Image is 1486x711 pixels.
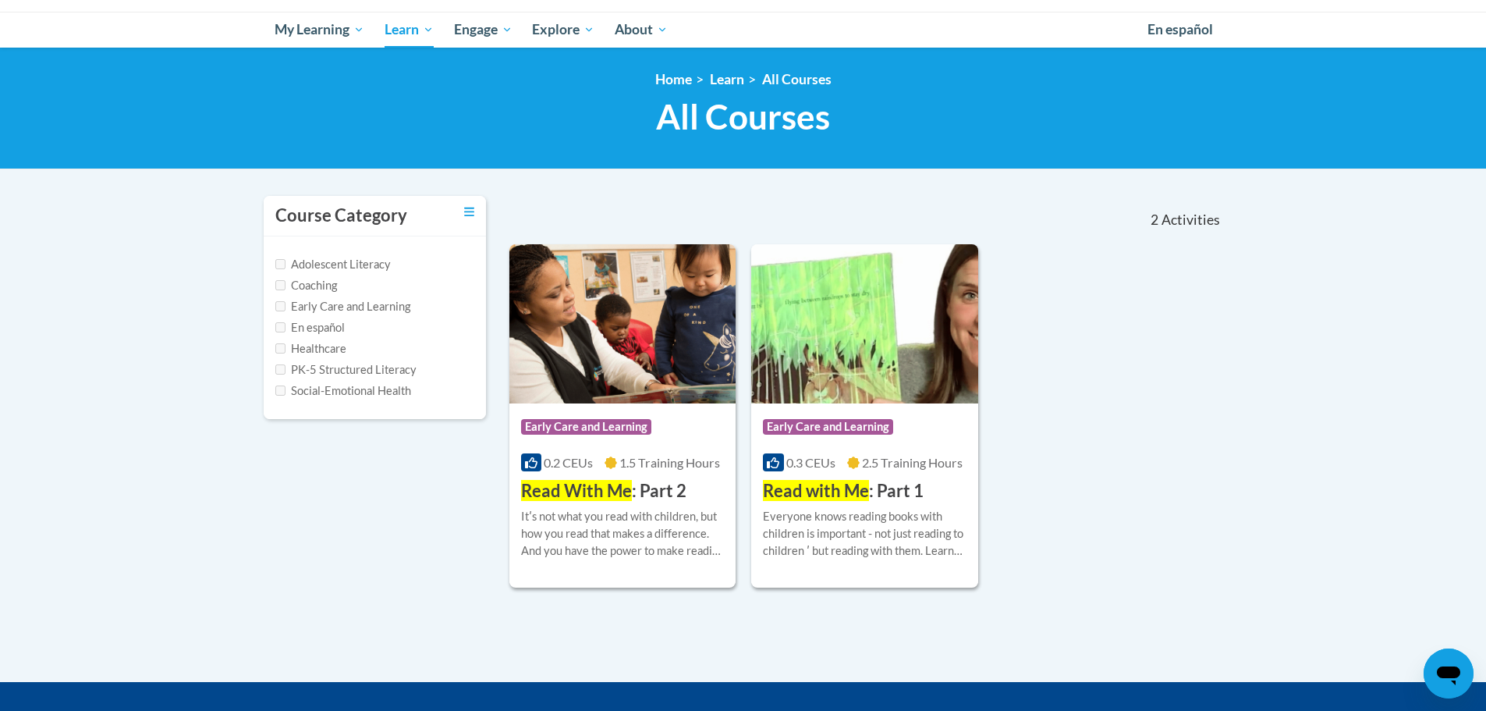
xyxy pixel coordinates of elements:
a: Course LogoEarly Care and Learning0.3 CEUs2.5 Training Hours Read with Me: Part 1Everyone knows r... [751,244,978,588]
a: Home [655,71,692,87]
span: 1.5 Training Hours [619,455,720,470]
h3: : Part 2 [521,479,686,503]
label: Social-Emotional Health [275,382,411,400]
span: Explore [532,20,594,39]
span: 0.2 CEUs [544,455,593,470]
span: Early Care and Learning [763,419,893,435]
h3: Course Category [275,204,407,228]
span: About [615,20,668,39]
img: Course Logo [751,244,978,403]
iframe: Button to launch messaging window [1424,649,1474,699]
span: 0.3 CEUs [786,455,835,470]
label: Early Care and Learning [275,298,410,315]
div: Itʹs not what you read with children, but how you read that makes a difference. And you have the ... [521,508,725,560]
input: Checkbox for Options [275,259,285,269]
label: En español [275,319,345,336]
a: Toggle collapse [464,204,474,221]
input: Checkbox for Options [275,322,285,332]
a: Explore [522,12,605,48]
input: Checkbox for Options [275,280,285,290]
input: Checkbox for Options [275,386,285,396]
label: Coaching [275,277,337,294]
h3: : Part 1 [763,479,924,503]
label: Healthcare [275,340,346,357]
span: 2.5 Training Hours [862,455,963,470]
input: Checkbox for Options [275,364,285,375]
span: My Learning [275,20,364,39]
span: Early Care and Learning [521,419,651,435]
a: Learn [710,71,744,87]
a: Learn [374,12,444,48]
a: Course LogoEarly Care and Learning0.2 CEUs1.5 Training Hours Read With Me: Part 2Itʹs not what yo... [509,244,736,588]
span: Read With Me [521,480,632,501]
label: PK-5 Structured Literacy [275,361,417,379]
span: Engage [454,20,512,39]
img: Course Logo [509,244,736,403]
span: 2 [1151,212,1158,229]
input: Checkbox for Options [275,301,285,311]
span: Activities [1161,212,1220,229]
input: Checkbox for Options [275,343,285,354]
a: My Learning [265,12,375,48]
a: En español [1137,13,1223,46]
a: Engage [444,12,523,48]
span: Read with Me [763,480,869,501]
label: Adolescent Literacy [275,256,391,273]
a: All Courses [762,71,832,87]
span: Learn [385,20,434,39]
div: Main menu [252,12,1235,48]
a: About [605,12,678,48]
span: All Courses [656,96,830,137]
div: Everyone knows reading books with children is important - not just reading to children ʹ but read... [763,508,966,560]
span: En español [1147,21,1213,37]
